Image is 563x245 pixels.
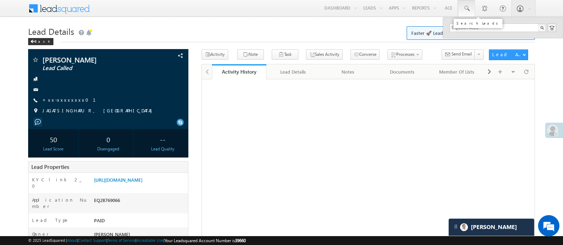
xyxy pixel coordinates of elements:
label: Application Number [32,197,86,209]
a: Contact Support [78,238,106,243]
button: Converse [350,49,380,60]
button: Lead Actions [489,49,528,60]
div: Lead Actions [492,51,522,58]
button: Note [237,49,264,60]
span: Lead Details [28,26,74,37]
label: KYC link 2_0 [32,176,86,189]
span: [PERSON_NAME] [42,56,142,63]
span: JAGATSINGHAPUR, [GEOGRAPHIC_DATA] [42,107,156,114]
label: Lead Type [32,217,69,223]
a: [URL][DOMAIN_NAME] [94,177,142,183]
span: Your Leadsquared Account Number is [165,238,246,243]
div: PAID [92,217,188,227]
div: Lead Quality [140,146,186,152]
div: Activity History [217,68,261,75]
a: Acceptable Use [136,238,163,243]
div: Documents [381,68,423,76]
label: Owner [32,231,49,237]
div: 50 [30,133,77,146]
a: +xx-xxxxxxxx01 [42,97,104,103]
span: Processes [396,52,415,57]
div: 0 [85,133,131,146]
div: Back [28,38,53,45]
a: Activity History [212,64,266,79]
button: Sales Activity [306,49,343,60]
a: Documents [375,64,430,79]
a: Notes [321,64,375,79]
button: Send Email [442,49,475,60]
div: Search Leads [457,21,500,25]
span: Lead Called [42,65,142,72]
div: Member Of Lists [436,68,478,76]
a: Member Of Lists [430,64,484,79]
img: Carter [460,223,468,231]
a: Back [28,38,57,44]
button: Processes [387,49,422,60]
div: EQ28769066 [92,197,188,207]
span: [PERSON_NAME] [94,231,130,237]
button: Activity [202,49,228,60]
div: Lead Score [30,146,77,152]
div: Notes [327,68,369,76]
span: 39660 [235,238,246,243]
a: Terms of Service [108,238,135,243]
div: -- [140,133,186,146]
span: Carter [471,224,517,230]
div: Disengaged [85,146,131,152]
span: Faster 🚀 Lead Details with a new look ✨ [411,30,530,37]
button: Task [272,49,298,60]
a: About [67,238,77,243]
span: Send Email [452,51,472,57]
img: carter-drag [453,224,459,229]
div: carter-dragCarter[PERSON_NAME] [448,218,535,236]
a: Lead Details [266,64,321,79]
span: Lead Properties [31,163,69,170]
div: Lead Details [272,68,314,76]
span: © 2025 LeadSquared | | | | | [28,237,246,244]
